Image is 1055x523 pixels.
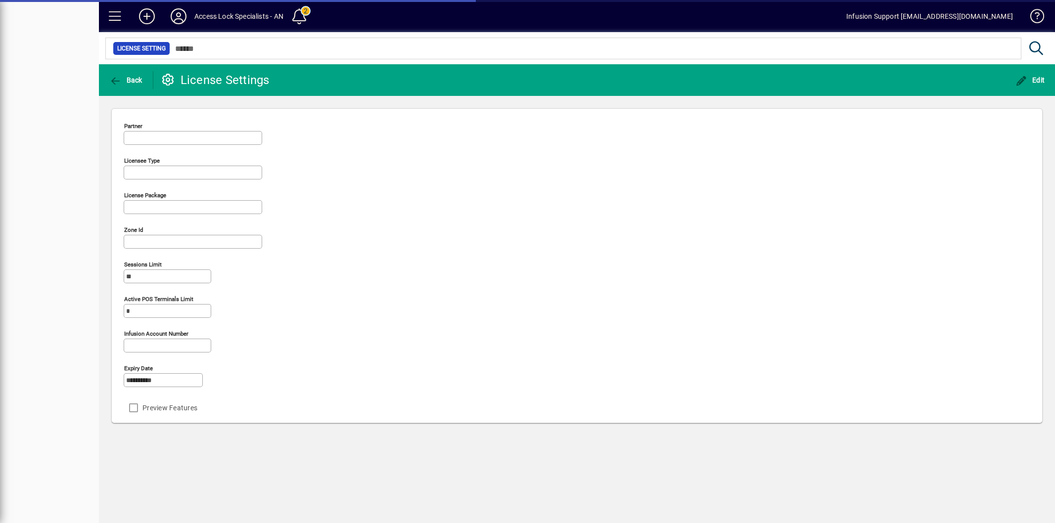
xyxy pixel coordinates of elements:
[1013,71,1048,89] button: Edit
[1023,2,1043,34] a: Knowledge Base
[124,226,143,233] mat-label: Zone Id
[124,123,142,130] mat-label: Partner
[124,261,162,268] mat-label: Sessions Limit
[846,8,1013,24] div: Infusion Support [EMAIL_ADDRESS][DOMAIN_NAME]
[194,8,283,24] div: Access Lock Specialists - AN
[117,44,166,53] span: License Setting
[124,157,160,164] mat-label: Licensee Type
[107,71,145,89] button: Back
[124,192,166,199] mat-label: License Package
[124,365,153,372] mat-label: Expiry date
[1015,76,1045,84] span: Edit
[131,7,163,25] button: Add
[109,76,142,84] span: Back
[124,330,188,337] mat-label: Infusion account number
[163,7,194,25] button: Profile
[124,296,193,303] mat-label: Active POS Terminals Limit
[99,71,153,89] app-page-header-button: Back
[161,72,270,88] div: License Settings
